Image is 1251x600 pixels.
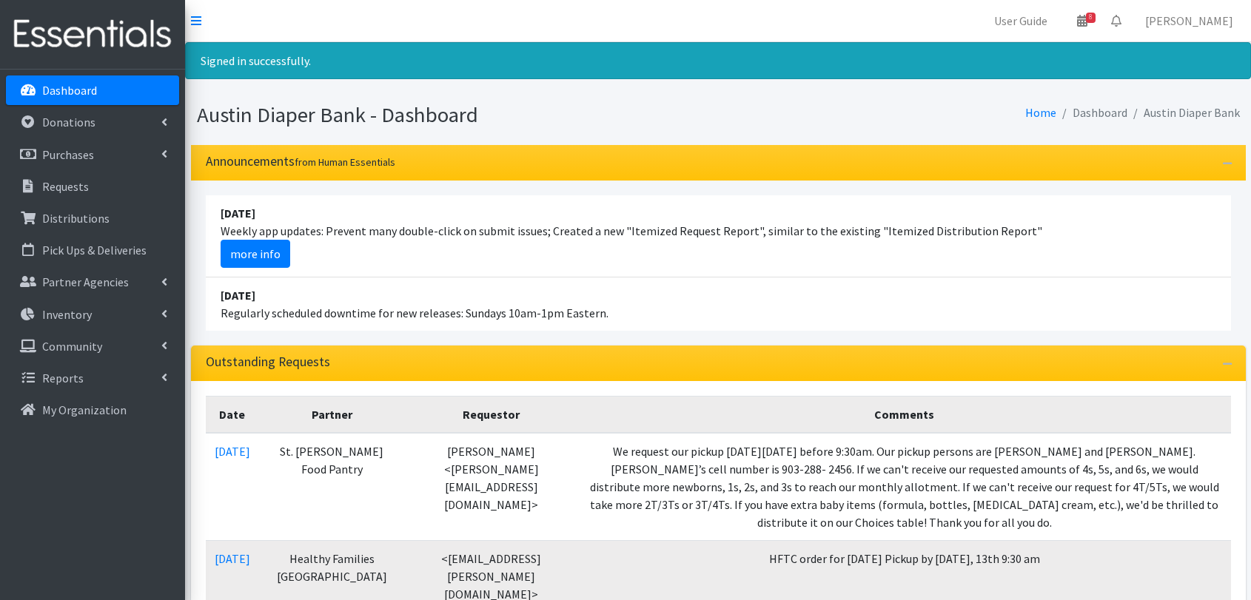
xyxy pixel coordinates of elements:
[1025,105,1056,120] a: Home
[405,396,578,433] th: Requestor
[405,433,578,541] td: [PERSON_NAME] <[PERSON_NAME][EMAIL_ADDRESS][DOMAIN_NAME]>
[206,354,330,370] h3: Outstanding Requests
[6,235,179,265] a: Pick Ups & Deliveries
[185,42,1251,79] div: Signed in successfully.
[206,154,395,169] h3: Announcements
[578,396,1231,433] th: Comments
[197,102,713,128] h1: Austin Diaper Bank - Dashboard
[42,179,89,194] p: Requests
[215,551,250,566] a: [DATE]
[259,433,405,541] td: St. [PERSON_NAME] Food Pantry
[206,277,1231,331] li: Regularly scheduled downtime for new releases: Sundays 10am-1pm Eastern.
[259,396,405,433] th: Partner
[6,363,179,393] a: Reports
[295,155,395,169] small: from Human Essentials
[1056,102,1127,124] li: Dashboard
[206,195,1231,277] li: Weekly app updates: Prevent many double-click on submit issues; Created a new "Itemized Request R...
[221,206,255,220] strong: [DATE]
[6,331,179,361] a: Community
[42,307,92,322] p: Inventory
[578,433,1231,541] td: We request our pickup [DATE][DATE] before 9:30am. Our pickup persons are [PERSON_NAME] and [PERSO...
[221,240,290,268] a: more info
[42,243,147,257] p: Pick Ups & Deliveries
[42,211,110,226] p: Distributions
[206,396,259,433] th: Date
[1133,6,1245,36] a: [PERSON_NAME]
[1127,102,1240,124] li: Austin Diaper Bank
[6,300,179,329] a: Inventory
[42,339,102,354] p: Community
[6,203,179,233] a: Distributions
[42,371,84,385] p: Reports
[6,10,179,59] img: HumanEssentials
[6,395,179,425] a: My Organization
[42,115,95,129] p: Donations
[6,172,179,201] a: Requests
[1086,13,1096,23] span: 8
[982,6,1059,36] a: User Guide
[1065,6,1099,36] a: 8
[6,267,179,297] a: Partner Agencies
[42,147,94,162] p: Purchases
[6,140,179,169] a: Purchases
[6,75,179,105] a: Dashboard
[6,107,179,137] a: Donations
[221,288,255,303] strong: [DATE]
[42,402,127,417] p: My Organization
[42,83,97,98] p: Dashboard
[42,274,129,289] p: Partner Agencies
[215,444,250,459] a: [DATE]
